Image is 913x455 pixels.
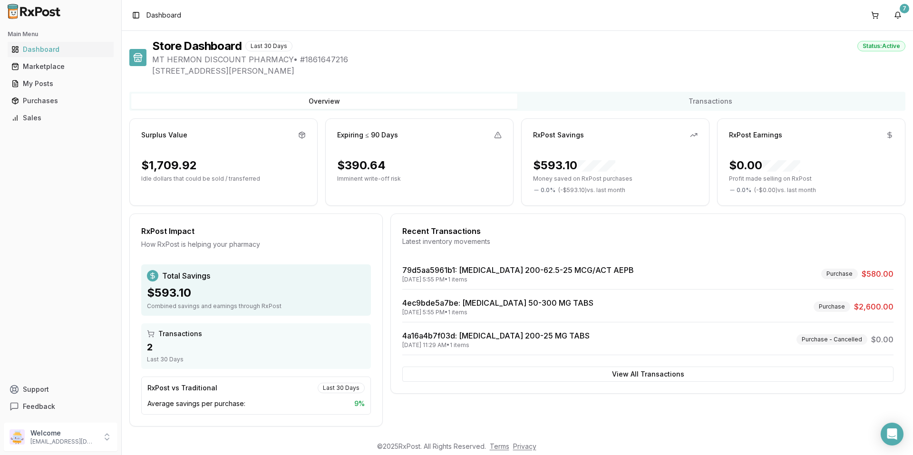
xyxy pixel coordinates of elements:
p: Welcome [30,428,97,438]
div: $390.64 [337,158,386,173]
div: [DATE] 5:55 PM • 1 items [402,309,593,316]
div: Purchase [814,301,850,312]
div: Purchases [11,96,110,106]
span: [STREET_ADDRESS][PERSON_NAME] [152,65,905,77]
a: 4a16a4b7f03d: [MEDICAL_DATA] 200-25 MG TABS [402,331,590,340]
button: Feedback [4,398,117,415]
div: Marketplace [11,62,110,71]
div: [DATE] 5:55 PM • 1 items [402,276,634,283]
span: MT HERMON DISCOUNT PHARMACY • # 1861647216 [152,54,905,65]
a: My Posts [8,75,114,92]
img: RxPost Logo [4,4,65,19]
div: Purchase - Cancelled [796,334,867,345]
div: Status: Active [857,41,905,51]
div: RxPost Impact [141,225,371,237]
div: $593.10 [147,285,365,300]
button: Dashboard [4,42,117,57]
div: 7 [900,4,909,13]
span: 0.0 % [541,186,555,194]
div: Combined savings and earnings through RxPost [147,302,365,310]
span: Average savings per purchase: [147,399,245,408]
span: Feedback [23,402,55,411]
span: ( - $0.00 ) vs. last month [754,186,816,194]
a: 79d5aa5961b1: [MEDICAL_DATA] 200-62.5-25 MCG/ACT AEPB [402,265,634,275]
div: Recent Transactions [402,225,894,237]
div: Sales [11,113,110,123]
div: RxPost vs Traditional [147,383,217,393]
span: Transactions [158,329,202,339]
p: Money saved on RxPost purchases [533,175,698,183]
div: Surplus Value [141,130,187,140]
a: Terms [490,442,509,450]
button: Overview [131,94,517,109]
p: [EMAIL_ADDRESS][DOMAIN_NAME] [30,438,97,445]
button: Transactions [517,94,903,109]
a: Purchases [8,92,114,109]
button: 7 [890,8,905,23]
p: Imminent write-off risk [337,175,502,183]
div: $1,709.92 [141,158,197,173]
img: User avatar [10,429,25,445]
div: Purchase [821,269,858,279]
span: $580.00 [862,268,894,280]
a: Privacy [513,442,536,450]
div: Open Intercom Messenger [881,423,903,445]
h1: Store Dashboard [152,39,242,54]
div: Dashboard [11,45,110,54]
span: Dashboard [146,10,181,20]
div: Last 30 Days [245,41,292,51]
a: Marketplace [8,58,114,75]
span: ( - $593.10 ) vs. last month [558,186,625,194]
h2: Main Menu [8,30,114,38]
span: Total Savings [162,270,210,281]
div: RxPost Earnings [729,130,782,140]
div: [DATE] 11:29 AM • 1 items [402,341,590,349]
a: 4ec9bde5a7be: [MEDICAL_DATA] 50-300 MG TABS [402,298,593,308]
span: 0.0 % [737,186,751,194]
div: Latest inventory movements [402,237,894,246]
div: Last 30 Days [147,356,365,363]
div: My Posts [11,79,110,88]
div: Last 30 Days [318,383,365,393]
span: 9 % [354,399,365,408]
div: RxPost Savings [533,130,584,140]
a: Dashboard [8,41,114,58]
p: Idle dollars that could be sold / transferred [141,175,306,183]
button: Sales [4,110,117,126]
span: $0.00 [871,334,894,345]
div: Expiring ≤ 90 Days [337,130,398,140]
span: $2,600.00 [854,301,894,312]
p: Profit made selling on RxPost [729,175,894,183]
button: Support [4,381,117,398]
nav: breadcrumb [146,10,181,20]
a: Sales [8,109,114,126]
div: $593.10 [533,158,615,173]
button: View All Transactions [402,367,894,382]
div: 2 [147,340,365,354]
button: Marketplace [4,59,117,74]
div: $0.00 [729,158,800,173]
div: How RxPost is helping your pharmacy [141,240,371,249]
button: Purchases [4,93,117,108]
button: My Posts [4,76,117,91]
